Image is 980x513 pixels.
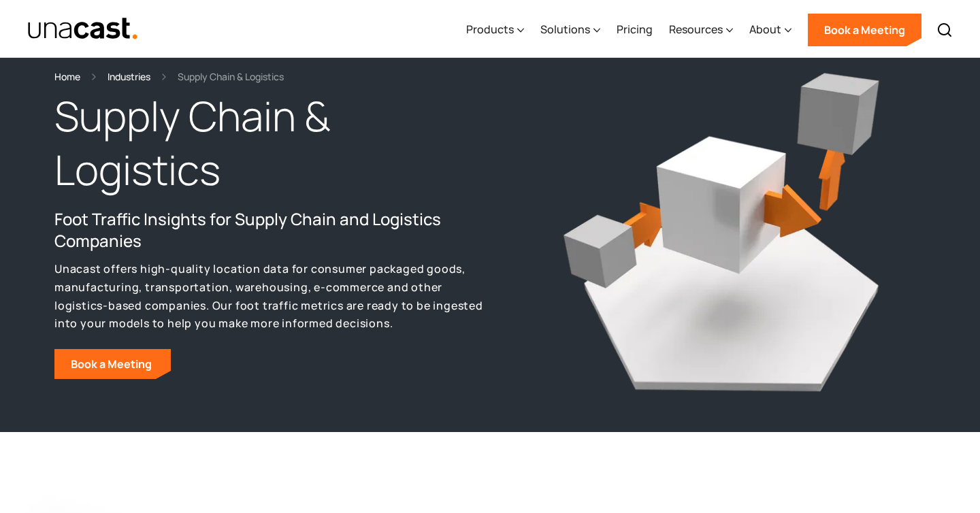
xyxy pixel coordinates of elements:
img: Search icon [936,22,953,38]
div: Products [466,21,514,37]
h2: Foot Traffic Insights for Supply Chain and Logistics Companies [54,208,490,252]
p: Unacast offers high-quality location data for consumer packaged goods, manufacturing, transportat... [54,260,490,333]
a: Industries [108,69,150,84]
a: Pricing [617,2,653,58]
img: Unacast text logo [27,17,138,41]
a: Book a Meeting [808,14,921,46]
div: Resources [669,2,733,58]
a: Home [54,69,80,84]
div: Solutions [540,21,590,37]
a: home [27,17,138,41]
div: Supply Chain & Logistics [178,69,284,84]
div: About [749,21,781,37]
div: About [749,2,791,58]
h1: Supply Chain & Logistics [54,89,490,198]
div: Products [466,2,524,58]
div: Resources [669,21,723,37]
img: Three logistics blocks [555,52,888,399]
div: Solutions [540,2,600,58]
a: Book a Meeting [54,349,171,379]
